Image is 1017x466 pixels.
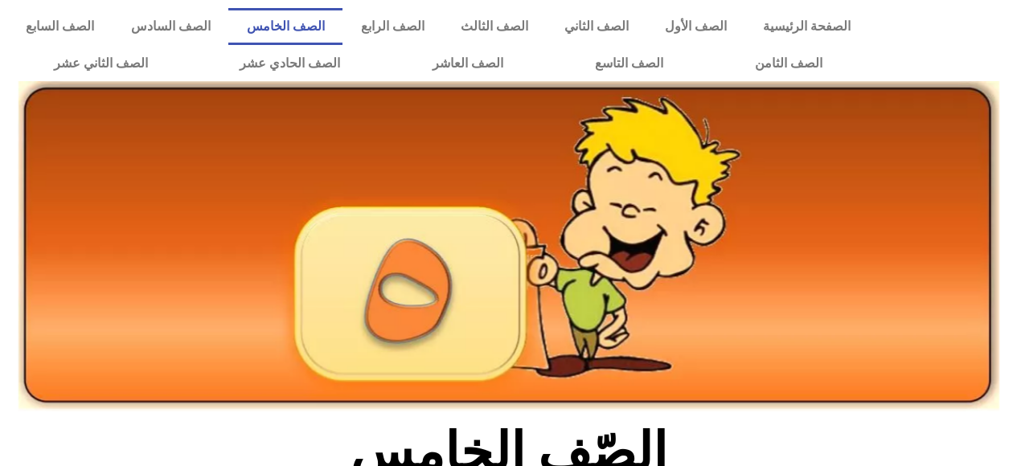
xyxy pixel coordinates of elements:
[8,45,194,82] a: الصف الثاني عشر
[228,8,342,45] a: الصف الخامس
[546,8,646,45] a: الصف الثاني
[442,8,546,45] a: الصف الثالث
[194,45,386,82] a: الصف الحادي عشر
[744,8,868,45] a: الصفحة الرئيسية
[8,8,113,45] a: الصف السابع
[342,8,442,45] a: الصف الرابع
[113,8,228,45] a: الصف السادس
[709,45,868,82] a: الصف الثامن
[646,8,744,45] a: الصف الأول
[387,45,549,82] a: الصف العاشر
[549,45,709,82] a: الصف التاسع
